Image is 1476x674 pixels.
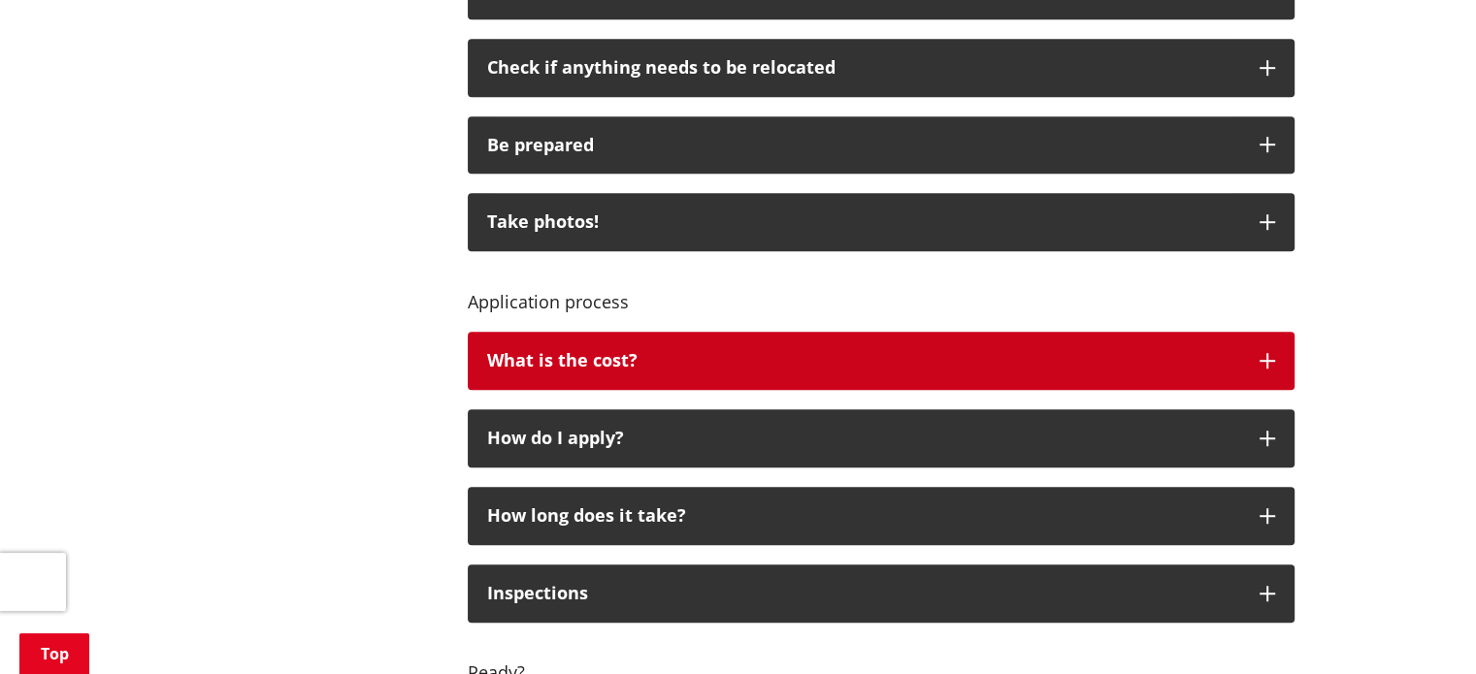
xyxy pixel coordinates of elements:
button: Check if anything needs to be relocated [468,39,1295,97]
button: Be prepared [468,116,1295,175]
div: Take photos! [487,212,1240,232]
div: How long does it take? [487,506,1240,526]
button: Inspections [468,564,1295,623]
button: How do I apply? [468,409,1295,467]
div: What is the cost? [487,351,1240,370]
p: Check if anything needs to be relocated [487,58,1240,78]
div: How do I apply? [487,429,1240,448]
button: Take photos! [468,193,1295,251]
h4: Application process [468,271,1295,312]
a: Top [19,633,89,674]
iframe: Messenger Launcher [1387,593,1457,662]
button: What is the cost? [468,332,1295,390]
button: How long does it take? [468,487,1295,545]
div: Be prepared [487,136,1240,155]
div: Inspections [487,584,1240,603]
